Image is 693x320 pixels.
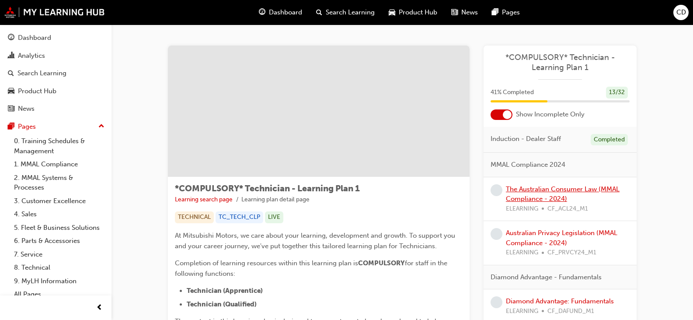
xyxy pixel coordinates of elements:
span: Product Hub [399,7,437,18]
a: 7. Service [10,248,108,261]
span: pages-icon [8,123,14,131]
span: news-icon [8,105,14,113]
div: TC_TECH_CLP [216,211,263,223]
div: Product Hub [18,86,56,96]
div: News [18,104,35,114]
div: 13 / 32 [606,87,628,98]
a: All Pages [10,288,108,301]
a: 0. Training Schedules & Management [10,134,108,158]
div: Search Learning [17,68,66,78]
span: Dashboard [269,7,302,18]
a: Product Hub [3,83,108,99]
span: ELEARNING [506,248,538,258]
span: guage-icon [8,34,14,42]
a: Dashboard [3,30,108,46]
div: LIVE [265,211,283,223]
button: DashboardAnalyticsSearch LearningProduct HubNews [3,28,108,119]
span: learningRecordVerb_NONE-icon [491,296,502,308]
span: Diamond Advantage - Fundamentals [491,272,602,282]
div: Completed [591,134,628,146]
span: CF_PRVCY24_M1 [547,248,596,258]
a: Learning search page [175,196,233,203]
a: 6. Parts & Accessories [10,234,108,248]
span: COMPULSORY [358,259,405,267]
span: ELEARNING [506,204,538,214]
span: Pages [502,7,520,18]
span: Technician (Apprentice) [187,287,263,295]
span: guage-icon [259,7,265,18]
a: 8. Technical [10,261,108,274]
a: Diamond Advantage: Fundamentals [506,297,614,305]
span: ELEARNING [506,306,538,316]
a: pages-iconPages [485,4,527,21]
div: TECHNICAL [175,211,214,223]
span: for staff in the following functions: [175,259,449,278]
div: Analytics [18,51,45,61]
a: news-iconNews [444,4,485,21]
a: Search Learning [3,65,108,81]
a: 5. Fleet & Business Solutions [10,221,108,235]
span: 41 % Completed [491,88,534,98]
span: Technician (Qualified) [187,300,257,308]
span: news-icon [451,7,458,18]
span: chart-icon [8,52,14,60]
a: 1. MMAL Compliance [10,158,108,171]
span: Induction - Dealer Staff [491,134,561,144]
span: prev-icon [96,302,103,313]
a: *COMPULSORY* Technician - Learning Plan 1 [491,53,630,72]
span: learningRecordVerb_NONE-icon [491,228,502,240]
a: News [3,101,108,117]
button: Pages [3,119,108,135]
span: News [461,7,478,18]
span: search-icon [8,70,14,77]
span: CF_DAFUND_M1 [547,306,594,316]
a: car-iconProduct Hub [382,4,444,21]
span: pages-icon [492,7,498,18]
span: Completion of learning resources within this learning plan is [175,259,358,267]
span: Show Incomplete Only [516,109,585,120]
a: guage-iconDashboard [252,4,309,21]
a: 4. Sales [10,207,108,221]
a: Australian Privacy Legislation (MMAL Compliance - 2024) [506,229,617,247]
div: Dashboard [18,33,51,43]
a: 3. Customer Excellence [10,194,108,208]
span: At Mitsubishi Motors, we care about your learning, development and growth. To support you and you... [175,232,457,250]
img: mmal [4,7,105,18]
span: car-icon [8,88,14,95]
a: 9. MyLH Information [10,274,108,288]
a: Analytics [3,48,108,64]
span: search-icon [316,7,322,18]
span: CF_ACL24_M1 [547,204,588,214]
span: MMAL Compliance 2024 [491,160,565,170]
button: CD [673,5,689,20]
span: CD [676,7,686,18]
a: search-iconSearch Learning [309,4,382,21]
span: up-icon [98,121,104,132]
li: Learning plan detail page [241,195,310,205]
span: Search Learning [326,7,375,18]
span: *COMPULSORY* Technician - Learning Plan 1 [175,183,360,193]
a: 2. MMAL Systems & Processes [10,171,108,194]
a: The Australian Consumer Law (MMAL Compliance - 2024) [506,185,620,203]
div: Pages [18,122,36,132]
span: learningRecordVerb_NONE-icon [491,184,502,196]
span: car-icon [389,7,395,18]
